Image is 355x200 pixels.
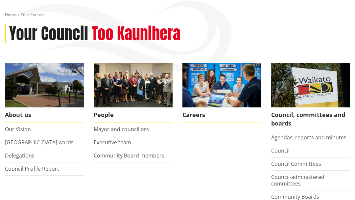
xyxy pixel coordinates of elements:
span: Your Council [21,12,44,17]
span: Council, committees and boards [271,107,350,131]
span: People [94,107,173,123]
a: Our Vision [5,126,31,133]
span: About us [5,107,84,123]
h1: Your Council [9,24,88,43]
img: 2022 Council [94,63,173,107]
a: Careers [182,63,261,123]
img: WDC Building 0015 [5,63,84,107]
a: Council Committees [271,160,321,167]
a: Home [5,12,16,17]
a: Waikato-District-Council-sign Council, committees and boards [271,63,350,131]
a: Agendas, reports and minutes [271,134,346,141]
a: [GEOGRAPHIC_DATA] wards [5,139,74,146]
a: WDC Building 0015 About us [5,63,84,123]
a: Council [271,147,290,154]
a: Mayor and councillors [94,126,149,133]
a: Council-administered committees [271,173,324,187]
a: Executive team [94,139,131,146]
a: Council Profile Report [5,165,59,172]
span: Careers [182,107,261,123]
iframe: Messenger Launcher [325,172,348,196]
img: Waikato-District-Council-sign [271,63,350,107]
a: 2022 Council People [94,63,173,123]
img: Office staff in meeting - Career page [182,63,261,107]
nav: breadcrumb [5,12,350,18]
a: Community Board members [94,152,164,159]
h2: Too Kaunihera [92,24,180,43]
a: Delegations [5,152,35,159]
